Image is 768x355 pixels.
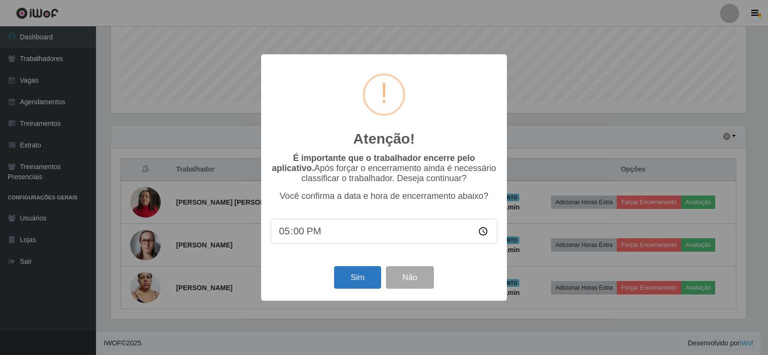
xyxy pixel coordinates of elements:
p: Você confirma a data e hora de encerramento abaixo? [271,191,497,201]
p: Após forçar o encerramento ainda é necessário classificar o trabalhador. Deseja continuar? [271,153,497,184]
button: Sim [334,266,381,289]
h2: Atenção! [353,130,415,147]
b: É importante que o trabalhador encerre pelo aplicativo. [272,153,475,173]
button: Não [386,266,433,289]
